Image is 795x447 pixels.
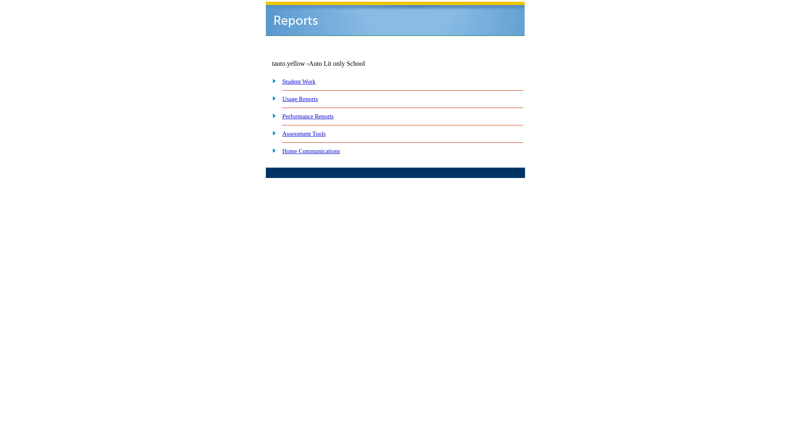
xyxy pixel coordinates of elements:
[309,60,365,67] nobr: Auto Lit only School
[272,60,424,67] td: tauto.yellow -
[282,96,318,102] a: Usage Reports
[266,2,525,36] img: header
[282,113,334,120] a: Performance Reports
[282,78,316,85] a: Student Work
[268,77,277,84] img: plus.gif
[268,147,277,154] img: plus.gif
[268,112,277,119] img: plus.gif
[282,130,326,137] a: Assessment Tools
[282,148,340,154] a: Home Communications
[268,94,277,102] img: plus.gif
[268,129,277,137] img: plus.gif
